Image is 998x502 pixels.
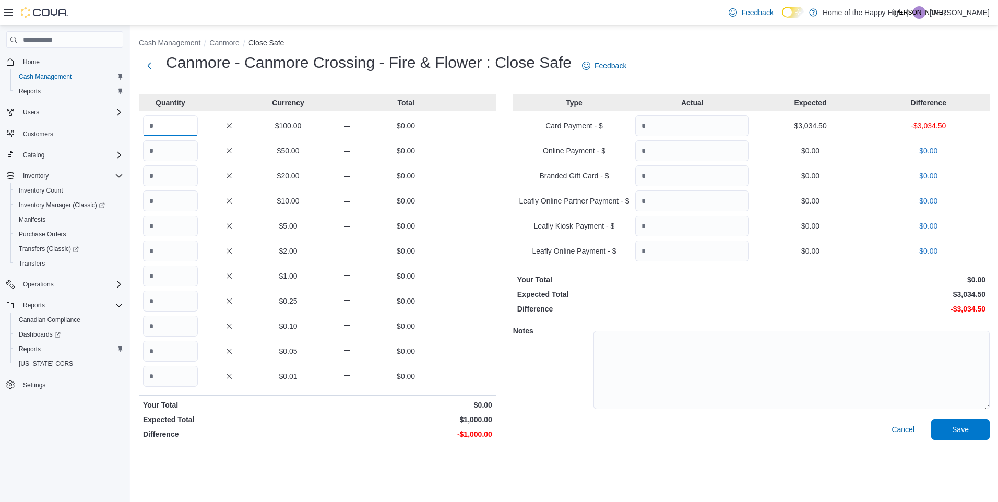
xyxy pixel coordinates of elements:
[753,121,867,131] p: $3,034.50
[23,172,49,180] span: Inventory
[10,212,127,227] button: Manifests
[6,50,123,420] nav: Complex example
[19,230,66,238] span: Purchase Orders
[23,58,40,66] span: Home
[19,106,123,118] span: Users
[15,328,123,341] span: Dashboards
[166,52,572,73] h1: Canmore - Canmore Crossing - Fire & Flower : Close Safe
[2,169,127,183] button: Inventory
[887,419,919,440] button: Cancel
[378,146,433,156] p: $0.00
[143,266,198,286] input: Quantity
[635,140,749,161] input: Quantity
[19,56,44,68] a: Home
[139,55,160,76] button: Next
[19,299,123,312] span: Reports
[10,342,127,356] button: Reports
[378,196,433,206] p: $0.00
[319,414,492,425] p: $1,000.00
[15,343,45,355] a: Reports
[753,304,985,314] p: -$3,034.50
[143,341,198,362] input: Quantity
[261,221,316,231] p: $5.00
[19,259,45,268] span: Transfers
[517,221,631,231] p: Leafly Kiosk Payment - $
[635,216,749,236] input: Quantity
[261,296,316,306] p: $0.25
[2,277,127,292] button: Operations
[517,146,631,156] p: Online Payment - $
[2,377,127,392] button: Settings
[378,271,433,281] p: $0.00
[319,400,492,410] p: $0.00
[19,278,123,291] span: Operations
[143,429,315,439] p: Difference
[15,314,85,326] a: Canadian Compliance
[261,98,316,108] p: Currency
[15,357,77,370] a: [US_STATE] CCRS
[143,165,198,186] input: Quantity
[753,289,985,300] p: $3,034.50
[913,6,925,19] div: Jesse Asselin
[21,7,68,18] img: Cova
[753,146,867,156] p: $0.00
[19,170,123,182] span: Inventory
[143,98,198,108] p: Quantity
[378,98,433,108] p: Total
[15,257,49,270] a: Transfers
[19,379,50,391] a: Settings
[872,121,985,131] p: -$3,034.50
[872,221,985,231] p: $0.00
[635,190,749,211] input: Quantity
[15,228,123,241] span: Purchase Orders
[143,414,315,425] p: Expected Total
[15,70,123,83] span: Cash Management
[15,213,50,226] a: Manifests
[23,108,39,116] span: Users
[143,216,198,236] input: Quantity
[517,274,750,285] p: Your Total
[15,199,123,211] span: Inventory Manager (Classic)
[143,140,198,161] input: Quantity
[517,289,750,300] p: Expected Total
[378,246,433,256] p: $0.00
[261,371,316,381] p: $0.01
[2,126,127,141] button: Customers
[10,198,127,212] a: Inventory Manager (Classic)
[19,216,45,224] span: Manifests
[378,121,433,131] p: $0.00
[892,424,914,435] span: Cancel
[19,149,49,161] button: Catalog
[15,70,76,83] a: Cash Management
[261,246,316,256] p: $2.00
[753,221,867,231] p: $0.00
[517,171,631,181] p: Branded Gift Card - $
[578,55,631,76] a: Feedback
[143,316,198,337] input: Quantity
[724,2,777,23] a: Feedback
[894,6,945,19] span: [PERSON_NAME]
[143,366,198,387] input: Quantity
[378,371,433,381] p: $0.00
[261,321,316,331] p: $0.10
[261,171,316,181] p: $20.00
[261,196,316,206] p: $10.00
[10,327,127,342] a: Dashboards
[10,313,127,327] button: Canadian Compliance
[19,299,49,312] button: Reports
[595,61,626,71] span: Feedback
[19,245,79,253] span: Transfers (Classic)
[2,298,127,313] button: Reports
[19,73,72,81] span: Cash Management
[19,127,123,140] span: Customers
[19,345,41,353] span: Reports
[872,98,985,108] p: Difference
[19,149,123,161] span: Catalog
[753,274,985,285] p: $0.00
[19,316,80,324] span: Canadian Compliance
[19,87,41,95] span: Reports
[143,190,198,211] input: Quantity
[952,424,969,435] span: Save
[931,419,990,440] button: Save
